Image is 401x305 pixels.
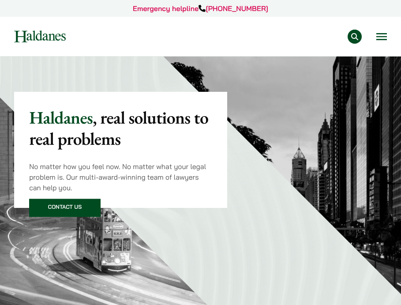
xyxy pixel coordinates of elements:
[29,199,101,217] a: Contact Us
[376,33,387,40] button: Open menu
[29,161,212,193] p: No matter how you feel now. No matter what your legal problem is. Our multi-award-winning team of...
[133,4,268,13] a: Emergency helpline[PHONE_NUMBER]
[29,107,212,149] p: Haldanes
[348,30,362,44] button: Search
[29,106,208,150] mark: , real solutions to real problems
[14,30,66,42] img: Logo of Haldanes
